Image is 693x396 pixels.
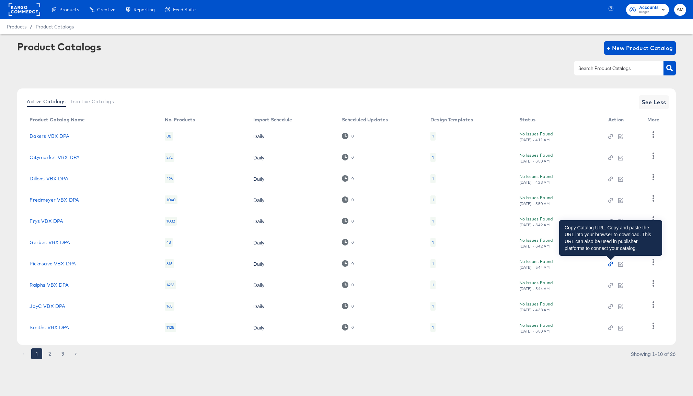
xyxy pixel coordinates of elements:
div: 1 [432,325,434,330]
div: 0 [342,303,354,309]
th: Action [603,115,642,125]
div: 1 [430,302,436,311]
nav: pagination navigation [17,348,82,359]
span: Products [59,7,79,12]
span: AM [677,6,683,14]
div: 1 [432,303,434,309]
a: Product Catalogs [36,24,74,29]
td: Daily [248,168,336,189]
span: Feed Suite [173,7,196,12]
div: Import Schedule [253,117,292,122]
div: 1 [432,155,434,160]
div: 1 [430,153,436,162]
div: Design Templates [430,117,473,122]
td: Daily [248,253,336,274]
div: 1456 [165,280,176,289]
span: Kroger [639,10,659,15]
button: Go to page 2 [44,348,55,359]
th: Status [514,115,603,125]
div: 0 [342,154,354,160]
a: Frys VBX DPA [30,218,63,224]
a: JayC VBX DPA [30,303,65,309]
span: Accounts [639,4,659,11]
div: 1 [432,197,434,203]
div: 1128 [165,323,176,332]
div: Showing 1–10 of 26 [631,351,676,356]
a: Dillons VBX DPA [30,176,68,181]
input: Search Product Catalogs [577,64,650,72]
button: + New Product Catalog [604,41,676,55]
div: 1032 [165,217,177,226]
div: 272 [165,153,174,162]
div: 0 [342,175,354,182]
div: 0 [351,176,354,181]
span: Creative [97,7,115,12]
div: 616 [165,259,174,268]
a: Bakers VBX DPA [30,133,69,139]
span: Reporting [134,7,155,12]
div: 0 [351,261,354,266]
span: See Less [642,97,666,107]
div: Scheduled Updates [342,117,388,122]
div: 88 [165,132,173,141]
div: 1 [432,282,434,288]
a: Fredmeyer VBX DPA [30,197,79,203]
a: Smiths VBX DPA [30,325,69,330]
div: 0 [351,240,354,245]
div: 0 [342,218,354,224]
div: 1 [430,259,436,268]
td: Daily [248,189,336,211]
div: 1 [430,132,436,141]
div: 1 [430,280,436,289]
div: 0 [342,260,354,267]
a: Picknsave VBX DPA [30,261,76,266]
div: 1 [430,238,436,247]
div: 0 [351,283,354,287]
td: Daily [248,274,336,296]
div: Product Catalog Name [30,117,85,122]
div: 1 [432,240,434,245]
div: 1 [432,261,434,266]
span: Products [7,24,26,29]
div: 0 [351,155,354,160]
td: Daily [248,296,336,317]
div: 0 [351,219,354,224]
div: 0 [351,134,354,139]
div: 1 [430,195,436,204]
span: + New Product Catalog [607,43,673,53]
button: AccountsKroger [626,4,669,16]
div: 1040 [165,195,178,204]
div: 0 [351,325,354,330]
span: Inactive Catalogs [71,99,114,104]
th: More [642,115,668,125]
div: 0 [342,324,354,331]
div: 0 [342,239,354,245]
div: 1 [432,176,434,181]
div: 0 [342,196,354,203]
a: Gerbes VBX DPA [30,240,70,245]
td: Daily [248,317,336,338]
td: Daily [248,125,336,147]
td: Daily [248,211,336,232]
div: 0 [351,197,354,202]
button: AM [674,4,686,16]
td: Daily [248,147,336,168]
a: Ralphs VBX DPA [30,282,69,288]
div: 1 [430,174,436,183]
div: 1 [432,218,434,224]
div: 0 [342,133,354,139]
span: / [26,24,36,29]
button: page 1 [31,348,42,359]
td: Daily [248,232,336,253]
button: Go to page 3 [57,348,68,359]
div: No. Products [165,117,195,122]
button: Go to next page [70,348,81,359]
div: 168 [165,302,174,311]
div: 1 [432,133,434,139]
button: See Less [639,95,669,109]
div: 1 [430,323,436,332]
div: 0 [351,304,354,309]
a: Citymarket VBX DPA [30,155,80,160]
div: 0 [342,281,354,288]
